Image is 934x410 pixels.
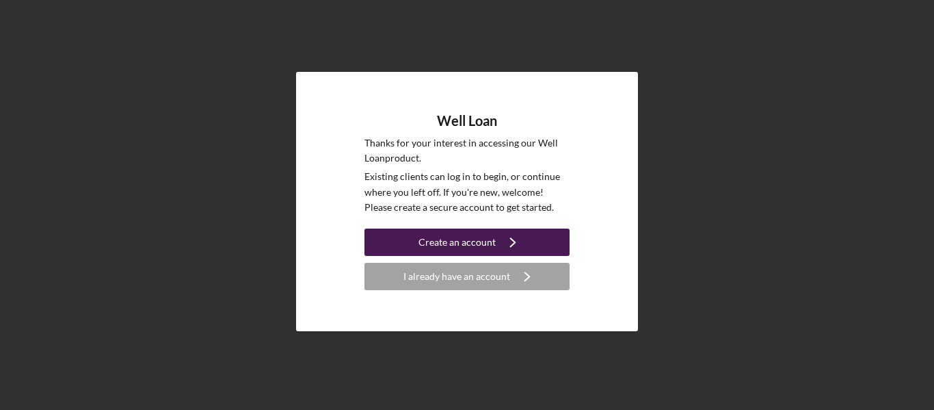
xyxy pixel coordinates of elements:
[418,229,496,256] div: Create an account
[403,263,510,290] div: I already have an account
[364,136,570,166] p: Thanks for your interest in accessing our Well Loan product.
[364,229,570,256] button: Create an account
[364,229,570,259] a: Create an account
[364,169,570,215] p: Existing clients can log in to begin, or continue where you left off. If you're new, welcome! Ple...
[437,113,497,129] h4: Well Loan
[364,263,570,290] button: I already have an account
